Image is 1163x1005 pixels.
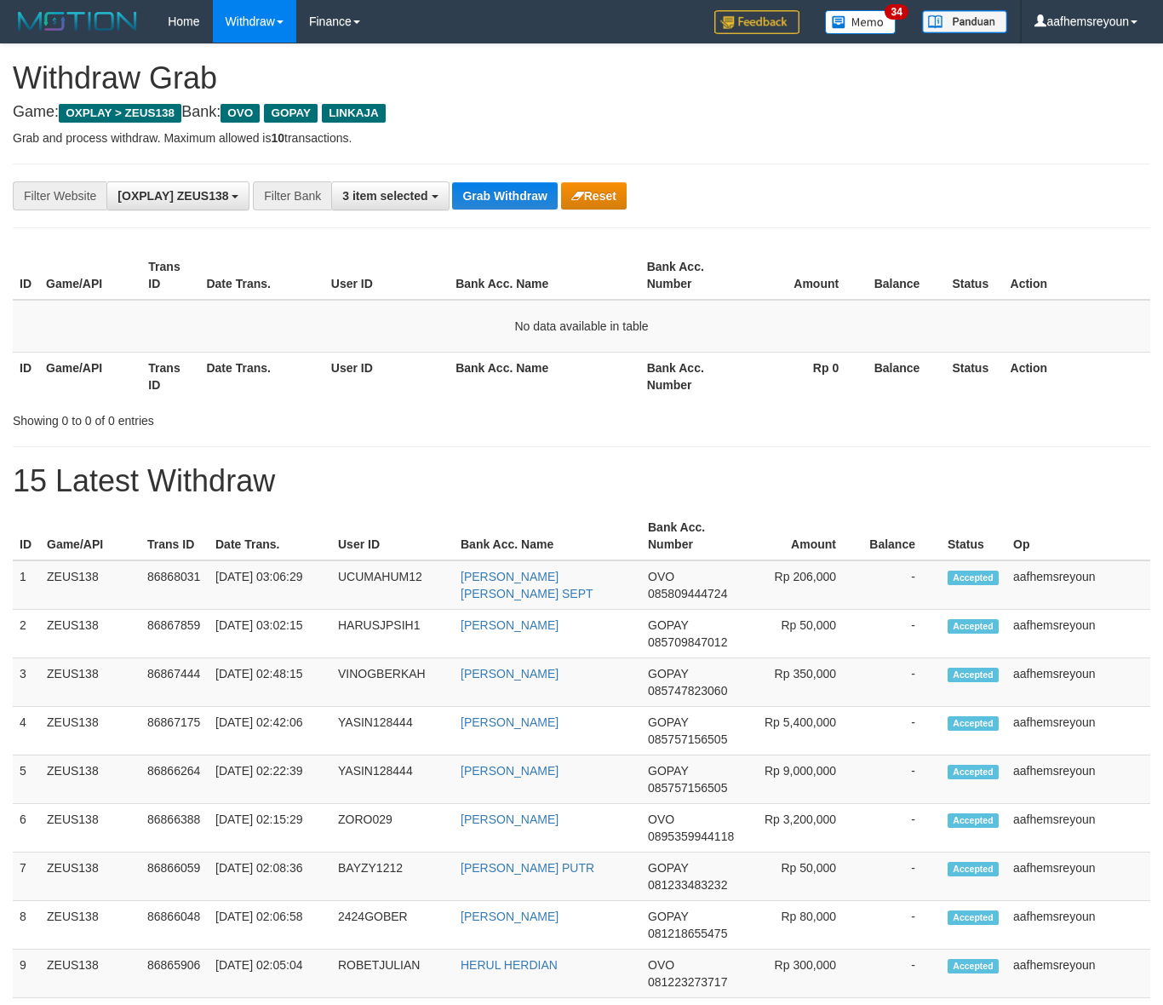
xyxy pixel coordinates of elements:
td: ZEUS138 [40,853,140,901]
span: OVO [221,104,260,123]
td: aafhemsreyoun [1006,560,1150,610]
span: Accepted [948,862,999,876]
td: aafhemsreyoun [1006,804,1150,853]
td: 86867444 [140,658,209,707]
td: aafhemsreyoun [1006,610,1150,658]
strong: 10 [271,131,284,145]
td: - [862,804,941,853]
td: Rp 206,000 [742,560,862,610]
td: 86866048 [140,901,209,950]
td: aafhemsreyoun [1006,853,1150,901]
span: Accepted [948,813,999,828]
span: Copy 0895359944118 to clipboard [648,830,734,843]
span: Accepted [948,571,999,585]
button: Reset [561,182,627,210]
td: 1 [13,560,40,610]
a: [PERSON_NAME] [461,813,559,826]
td: ZORO029 [331,804,454,853]
span: OXPLAY > ZEUS138 [59,104,181,123]
a: [PERSON_NAME] [461,667,559,681]
span: 3 item selected [342,189,427,203]
span: Copy 081233483232 to clipboard [648,878,727,892]
td: Rp 5,400,000 [742,707,862,755]
td: - [862,950,941,998]
td: [DATE] 03:06:29 [209,560,331,610]
p: Grab and process withdraw. Maximum allowed is transactions. [13,129,1150,146]
td: aafhemsreyoun [1006,950,1150,998]
td: - [862,658,941,707]
td: Rp 50,000 [742,610,862,658]
th: Game/API [39,251,141,300]
img: Feedback.jpg [714,10,799,34]
a: [PERSON_NAME] [461,715,559,729]
span: OVO [648,813,674,826]
td: aafhemsreyoun [1006,658,1150,707]
td: ZEUS138 [40,950,140,998]
span: Copy 081218655475 to clipboard [648,927,727,940]
th: Bank Acc. Name [454,512,641,560]
td: ZEUS138 [40,804,140,853]
span: Copy 085747823060 to clipboard [648,684,727,698]
span: Copy 085809444724 to clipboard [648,587,727,600]
span: OVO [648,958,674,972]
td: YASIN128444 [331,707,454,755]
img: MOTION_logo.png [13,9,142,34]
td: - [862,901,941,950]
td: ZEUS138 [40,755,140,804]
td: aafhemsreyoun [1006,707,1150,755]
td: Rp 300,000 [742,950,862,998]
td: [DATE] 03:02:15 [209,610,331,658]
div: Filter Bank [253,181,331,210]
h1: 15 Latest Withdraw [13,464,1150,498]
img: panduan.png [922,10,1007,33]
td: 86866264 [140,755,209,804]
td: 86868031 [140,560,209,610]
td: [DATE] 02:08:36 [209,853,331,901]
td: HARUSJPSIH1 [331,610,454,658]
td: aafhemsreyoun [1006,901,1150,950]
span: Copy 085709847012 to clipboard [648,635,727,649]
a: [PERSON_NAME] [461,764,559,778]
span: Copy 081223273717 to clipboard [648,975,727,989]
button: [OXPLAY] ZEUS138 [106,181,249,210]
span: Accepted [948,910,999,925]
th: Balance [864,251,945,300]
span: GOPAY [648,667,688,681]
div: Showing 0 to 0 of 0 entries [13,405,472,429]
span: Accepted [948,716,999,731]
td: 2424GOBER [331,901,454,950]
td: - [862,707,941,755]
span: GOPAY [648,861,688,875]
td: 4 [13,707,40,755]
th: Amount [742,512,862,560]
td: 86867175 [140,707,209,755]
td: [DATE] 02:05:04 [209,950,331,998]
td: - [862,610,941,658]
td: ROBETJULIAN [331,950,454,998]
td: 9 [13,950,40,998]
span: Copy 085757156505 to clipboard [648,732,727,746]
td: UCUMAHUM12 [331,560,454,610]
td: 86865906 [140,950,209,998]
span: GOPAY [648,715,688,729]
td: Rp 350,000 [742,658,862,707]
th: ID [13,251,39,300]
th: User ID [331,512,454,560]
span: GOPAY [648,764,688,778]
th: ID [13,512,40,560]
a: [PERSON_NAME] [461,910,559,923]
th: Status [945,352,1003,400]
th: Balance [862,512,941,560]
td: VINOGBERKAH [331,658,454,707]
td: 3 [13,658,40,707]
th: Action [1004,352,1150,400]
td: - [862,853,941,901]
button: Grab Withdraw [452,182,557,210]
td: [DATE] 02:48:15 [209,658,331,707]
td: BAYZY1212 [331,853,454,901]
td: 5 [13,755,40,804]
td: 7 [13,853,40,901]
span: 34 [885,4,908,20]
td: ZEUS138 [40,658,140,707]
span: GOPAY [648,618,688,632]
